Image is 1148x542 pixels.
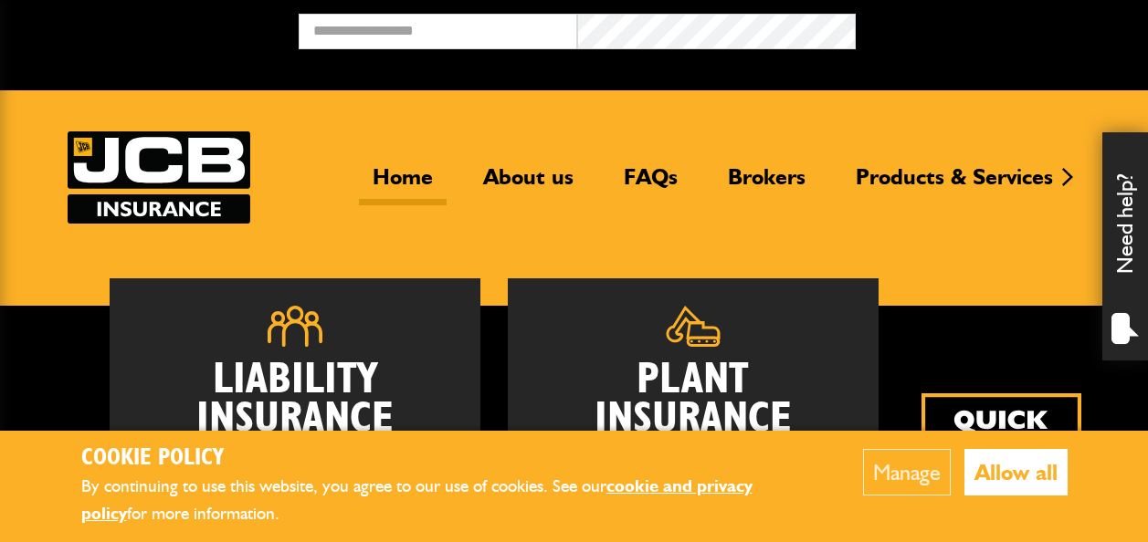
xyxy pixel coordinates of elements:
[535,360,851,439] h2: Plant Insurance
[137,360,453,449] h2: Liability Insurance
[469,163,587,205] a: About us
[81,473,807,528] p: By continuing to use this website, you agree to our use of cookies. See our for more information.
[68,131,250,224] img: JCB Insurance Services logo
[856,14,1134,42] button: Broker Login
[68,131,250,224] a: JCB Insurance Services
[842,163,1067,205] a: Products & Services
[1102,132,1148,360] div: Need help?
[610,163,691,205] a: FAQs
[714,163,819,205] a: Brokers
[359,163,447,205] a: Home
[964,449,1068,495] button: Allow all
[81,444,807,473] h2: Cookie Policy
[81,475,753,525] a: cookie and privacy policy
[863,449,951,495] button: Manage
